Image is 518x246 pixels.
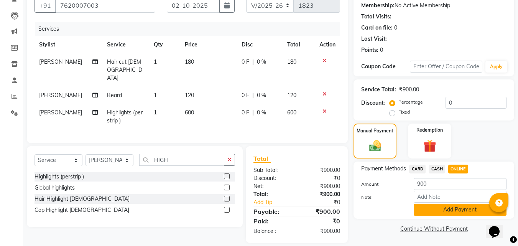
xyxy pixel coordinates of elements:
[185,58,194,65] span: 180
[102,36,149,53] th: Service
[398,109,410,116] label: Fixed
[409,165,426,173] span: CARD
[257,58,266,66] span: 0 %
[154,58,157,65] span: 1
[248,216,297,226] div: Paid:
[185,109,194,116] span: 600
[305,198,346,206] div: ₹0
[361,2,395,10] div: Membership:
[355,194,408,201] label: Note:
[361,86,396,94] div: Service Total:
[248,207,297,216] div: Payable:
[297,182,346,190] div: ₹900.00
[361,46,378,54] div: Points:
[248,166,297,174] div: Sub Total:
[419,138,440,154] img: _gift.svg
[35,184,75,192] div: Global highlights
[39,109,82,116] span: [PERSON_NAME]
[107,109,143,124] span: Highlights (perstrip )
[414,204,506,216] button: Add Payment
[355,181,408,188] label: Amount:
[252,109,254,117] span: |
[414,178,506,190] input: Amount
[297,174,346,182] div: ₹0
[287,92,296,99] span: 120
[253,155,271,163] span: Total
[35,22,346,36] div: Services
[297,216,346,226] div: ₹0
[242,58,249,66] span: 0 F
[414,191,506,203] input: Add Note
[39,92,82,99] span: [PERSON_NAME]
[365,139,385,153] img: _cash.svg
[410,61,482,73] input: Enter Offer / Coupon Code
[283,36,315,53] th: Total
[388,35,391,43] div: -
[257,109,266,117] span: 0 %
[252,58,254,66] span: |
[297,190,346,198] div: ₹900.00
[399,86,419,94] div: ₹900.00
[315,36,340,53] th: Action
[257,91,266,99] span: 0 %
[486,215,510,238] iframe: chat widget
[35,206,129,214] div: Cap Highlight [DEMOGRAPHIC_DATA]
[139,154,224,166] input: Search or Scan
[248,190,297,198] div: Total:
[416,127,443,134] label: Redemption
[154,109,157,116] span: 1
[361,24,393,32] div: Card on file:
[35,173,84,181] div: Highlights (perstrip )
[252,91,254,99] span: |
[485,61,507,73] button: Apply
[361,13,391,21] div: Total Visits:
[35,195,130,203] div: Hair Highlight [DEMOGRAPHIC_DATA]
[39,58,82,65] span: [PERSON_NAME]
[355,225,513,233] a: Continue Without Payment
[248,198,305,206] a: Add Tip
[287,109,296,116] span: 600
[248,174,297,182] div: Discount:
[361,35,387,43] div: Last Visit:
[287,58,296,65] span: 180
[357,127,393,134] label: Manual Payment
[248,227,297,235] div: Balance :
[297,227,346,235] div: ₹900.00
[107,92,122,99] span: Beard
[380,46,383,54] div: 0
[361,63,409,71] div: Coupon Code
[361,165,406,173] span: Payment Methods
[297,207,346,216] div: ₹900.00
[242,109,249,117] span: 0 F
[297,166,346,174] div: ₹900.00
[448,165,468,173] span: ONLINE
[394,24,397,32] div: 0
[107,58,142,81] span: Hair cut [DEMOGRAPHIC_DATA]
[149,36,180,53] th: Qty
[429,165,445,173] span: CASH
[237,36,283,53] th: Disc
[248,182,297,190] div: Net:
[361,2,506,10] div: No Active Membership
[361,99,385,107] div: Discount:
[154,92,157,99] span: 1
[180,36,237,53] th: Price
[35,36,102,53] th: Stylist
[242,91,249,99] span: 0 F
[398,99,423,106] label: Percentage
[185,92,194,99] span: 120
